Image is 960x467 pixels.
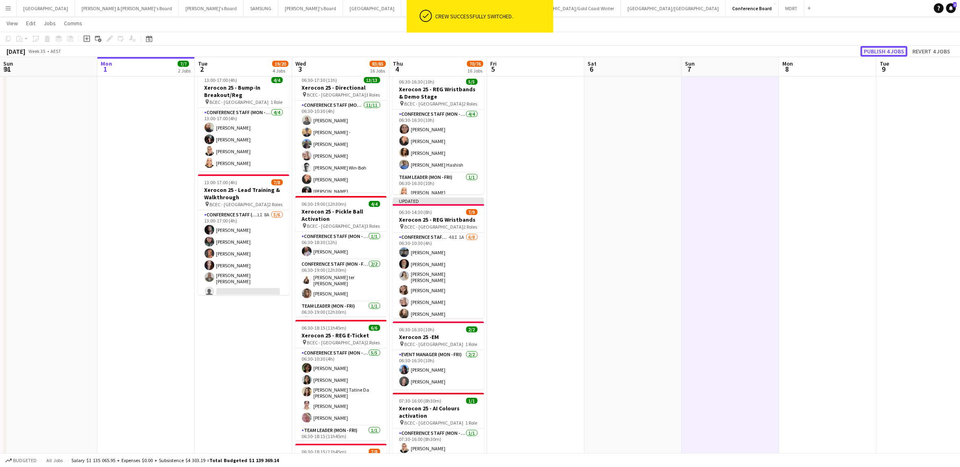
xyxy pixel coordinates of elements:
[370,68,385,74] div: 16 Jobs
[466,79,478,85] span: 5/5
[369,201,380,207] span: 4/4
[209,457,279,463] span: Total Budgeted $1 139 369.14
[205,77,238,83] span: 13:00-17:00 (4h)
[405,341,464,347] span: BCEC - [GEOGRAPHIC_DATA]
[45,457,64,463] span: All jobs
[179,0,244,16] button: [PERSON_NAME]'s Board
[198,210,289,300] app-card-role: Conference Staff (Mon - Fri)1I8A5/613:00-17:00 (4h)[PERSON_NAME][PERSON_NAME][PERSON_NAME][PERSON...
[466,341,478,347] span: 1 Role
[399,209,432,215] span: 06:30-14:30 (8h)
[393,198,484,318] div: Updated06:30-14:30 (8h)7/9Xerocon 25 - REG Wristbands BCEC - [GEOGRAPHIC_DATA]2 RolesConference S...
[393,405,484,419] h3: Xerocon 25 - AI Colours activation
[782,60,793,67] span: Mon
[393,74,484,194] div: 06:30-16:30 (10h)5/5Xerocon 25 - REG Wristbands & Demo Stage BCEC - [GEOGRAPHIC_DATA]2 RolesConfe...
[40,18,59,29] a: Jobs
[295,320,387,441] app-job-card: 06:30-18:15 (11h45m)6/6Xerocon 25 - REG E-Ticket BCEC - [GEOGRAPHIC_DATA]2 RolesConference Staff ...
[295,72,387,193] div: 06:30-17:30 (11h)13/13Xerocon 25 - Directional BCEC - [GEOGRAPHIC_DATA]3 RolesConference Staff (M...
[3,60,13,67] span: Sun
[467,68,483,74] div: 16 Jobs
[393,322,484,390] div: 06:30-16:30 (10h)2/2Xerocon 25 -EM BCEC - [GEOGRAPHIC_DATA]1 RoleEvent Manager (Mon - Fri)2/206:3...
[464,101,478,107] span: 2 Roles
[295,302,387,329] app-card-role: Team Leader (Mon - Fri)1/106:30-19:00 (12h30m)
[464,224,478,230] span: 2 Roles
[61,18,86,29] a: Comms
[393,393,484,456] app-job-card: 07:30-16:00 (8h30m)1/1Xerocon 25 - AI Colours activation BCEC - [GEOGRAPHIC_DATA]1 RoleConference...
[295,348,387,426] app-card-role: Conference Staff (Mon - Fri)5/506:30-10:30 (4h)[PERSON_NAME][PERSON_NAME][PERSON_NAME] Tatine Da ...
[23,18,39,29] a: Edit
[307,339,366,346] span: BCEC - [GEOGRAPHIC_DATA]
[302,77,337,83] span: 06:30-17:30 (11h)
[401,0,466,16] button: [PERSON_NAME]'s Board
[392,64,403,74] span: 4
[271,99,283,105] span: 1 Role
[198,174,289,295] app-job-card: 13:00-17:00 (4h)7/8Xerocon 25 - Lead Training & Walkthrough BCEC - [GEOGRAPHIC_DATA]2 RolesConfer...
[393,350,484,390] app-card-role: Event Manager (Mon - Fri)2/206:30-16:30 (10h)[PERSON_NAME][PERSON_NAME]
[405,420,464,426] span: BCEC - [GEOGRAPHIC_DATA]
[101,60,112,67] span: Mon
[271,77,283,83] span: 4/4
[178,61,189,67] span: 7/7
[3,18,21,29] a: View
[393,333,484,341] h3: Xerocon 25 -EM
[399,326,435,333] span: 06:30-16:30 (10h)
[197,64,207,74] span: 2
[946,3,956,13] a: 3
[44,20,56,27] span: Jobs
[393,60,403,67] span: Thu
[879,64,889,74] span: 9
[779,0,804,16] button: MDRT
[178,68,191,74] div: 2 Jobs
[909,46,953,57] button: Revert 4 jobs
[393,86,484,100] h3: Xerocon 25 - REG Wristbands & Demo Stage
[393,173,484,200] app-card-role: Team Leader (Mon - Fri)1/106:30-16:30 (10h)[PERSON_NAME]
[364,77,380,83] span: 13/13
[405,101,464,107] span: BCEC - [GEOGRAPHIC_DATA]
[273,68,288,74] div: 4 Jobs
[64,20,82,27] span: Comms
[366,223,380,229] span: 3 Roles
[198,186,289,201] h3: Xerocon 25 - Lead Training & Walkthrough
[2,64,13,74] span: 31
[271,179,283,185] span: 7/8
[861,46,907,57] button: Publish 4 jobs
[343,0,401,16] button: [GEOGRAPHIC_DATA]
[366,339,380,346] span: 2 Roles
[370,61,386,67] span: 83/85
[51,48,61,54] div: AEST
[295,196,387,317] app-job-card: 06:30-19:00 (12h30m)4/4Xerocon 25 - Pickle Ball Activation BCEC - [GEOGRAPHIC_DATA]3 RolesConfere...
[210,201,269,207] span: BCEC - [GEOGRAPHIC_DATA]
[466,326,478,333] span: 2/2
[489,64,497,74] span: 5
[75,0,179,16] button: [PERSON_NAME] & [PERSON_NAME]'s Board
[99,64,112,74] span: 1
[307,92,366,98] span: BCEC - [GEOGRAPHIC_DATA]
[7,47,25,55] div: [DATE]
[13,458,37,463] span: Budgeted
[393,216,484,223] h3: Xerocon 25 - REG Wristbands
[586,64,597,74] span: 6
[466,398,478,404] span: 1/1
[302,449,347,455] span: 06:30-18:15 (11h45m)
[269,201,283,207] span: 2 Roles
[684,64,695,74] span: 7
[244,0,278,16] button: SAMSUNG
[198,108,289,171] app-card-role: Conference Staff (Mon - Fri)4/413:00-17:00 (4h)[PERSON_NAME][PERSON_NAME][PERSON_NAME][PERSON_NAME]
[198,84,289,99] h3: Xerocon 25 - Bump-In Breakout/Reg
[294,64,306,74] span: 3
[295,208,387,222] h3: Xerocon 25 - Pickle Ball Activation
[295,260,387,302] app-card-role: Conference Staff (Mon - Fri)2/206:30-19:00 (12h30m)[PERSON_NAME] ter [PERSON_NAME][PERSON_NAME]
[953,2,957,7] span: 3
[435,13,550,20] div: Crew successfully switched.
[198,60,207,67] span: Tue
[272,61,288,67] span: 19/20
[393,429,484,456] app-card-role: Conference Staff (Mon - Fri)1/107:30-16:00 (8h30m)[PERSON_NAME]
[302,325,347,331] span: 06:30-18:15 (11h45m)
[198,72,289,171] app-job-card: 13:00-17:00 (4h)4/4Xerocon 25 - Bump-In Breakout/Reg BCEC - [GEOGRAPHIC_DATA]1 RoleConference Sta...
[399,79,435,85] span: 06:30-16:30 (10h)
[307,223,366,229] span: BCEC - [GEOGRAPHIC_DATA]
[295,332,387,339] h3: Xerocon 25 - REG E-Ticket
